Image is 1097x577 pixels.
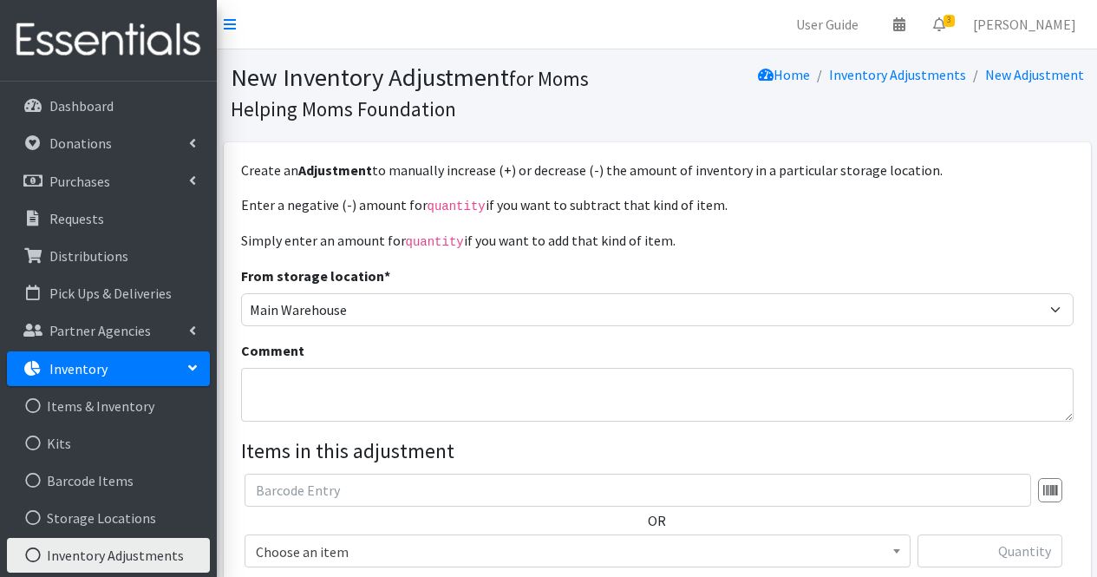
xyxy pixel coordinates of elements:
[245,474,1031,507] input: Barcode Entry
[49,97,114,115] p: Dashboard
[241,160,1074,180] p: Create an to manually increase (+) or decrease (-) the amount of inventory in a particular storag...
[384,267,390,285] abbr: required
[241,230,1074,252] p: Simply enter an amount for if you want to add that kind of item.
[7,164,210,199] a: Purchases
[985,66,1084,83] a: New Adjustment
[49,134,112,152] p: Donations
[917,534,1062,567] input: Quantity
[648,510,666,531] label: OR
[7,538,210,573] a: Inventory Adjustments
[7,463,210,498] a: Barcode Items
[241,436,1074,467] legend: Items in this adjustment
[245,534,911,567] span: Choose an item
[944,15,955,27] span: 3
[7,389,210,423] a: Items & Inventory
[7,239,210,273] a: Distributions
[829,66,966,83] a: Inventory Adjustments
[231,62,651,122] h1: New Inventory Adjustment
[7,276,210,311] a: Pick Ups & Deliveries
[782,7,872,42] a: User Guide
[7,351,210,386] a: Inventory
[7,313,210,348] a: Partner Agencies
[406,235,464,249] code: quantity
[7,11,210,69] img: HumanEssentials
[49,285,172,302] p: Pick Ups & Deliveries
[959,7,1090,42] a: [PERSON_NAME]
[298,161,372,179] strong: Adjustment
[7,426,210,461] a: Kits
[49,247,128,265] p: Distributions
[7,89,210,123] a: Dashboard
[758,66,810,83] a: Home
[241,340,304,361] label: Comment
[256,540,899,564] span: Choose an item
[49,322,151,339] p: Partner Agencies
[49,360,108,377] p: Inventory
[49,173,110,190] p: Purchases
[241,266,390,286] label: From storage location
[428,200,486,213] code: quantity
[241,194,1074,216] p: Enter a negative (-) amount for if you want to subtract that kind of item.
[231,66,589,121] small: for Moms Helping Moms Foundation
[7,501,210,535] a: Storage Locations
[49,210,104,227] p: Requests
[919,7,959,42] a: 3
[7,126,210,161] a: Donations
[7,201,210,236] a: Requests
